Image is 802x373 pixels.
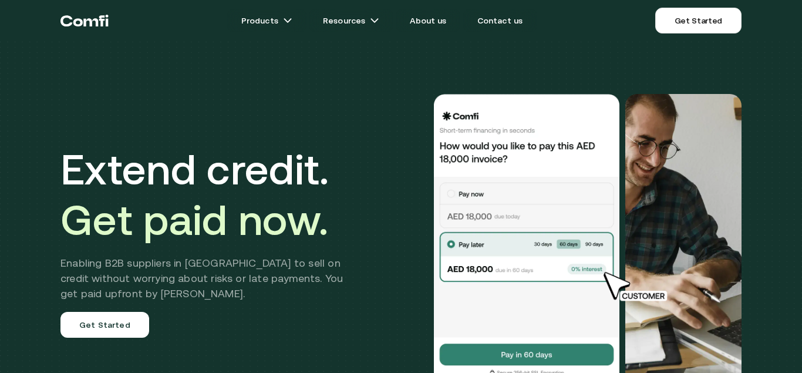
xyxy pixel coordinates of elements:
h1: Extend credit. [60,144,360,245]
span: Get paid now. [60,196,328,244]
a: Contact us [463,9,537,32]
a: Return to the top of the Comfi home page [60,3,109,38]
img: arrow icons [370,16,379,25]
a: Productsarrow icons [227,9,306,32]
h2: Enabling B2B suppliers in [GEOGRAPHIC_DATA] to sell on credit without worrying about risks or lat... [60,256,360,301]
a: About us [396,9,460,32]
img: arrow icons [283,16,292,25]
a: Get Started [60,312,149,338]
a: Get Started [655,8,742,33]
a: Resourcesarrow icons [309,9,393,32]
img: cursor [595,270,680,303]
